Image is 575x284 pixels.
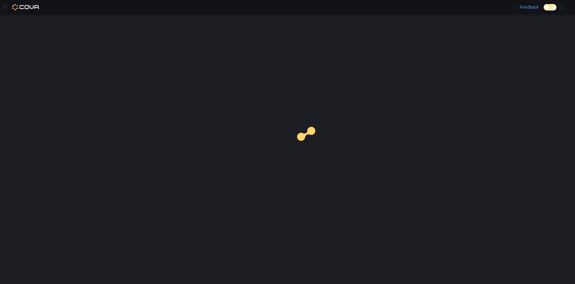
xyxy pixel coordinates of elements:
input: Dark Mode [544,4,557,10]
img: Cova [12,4,40,10]
span: Feedback [520,4,539,10]
a: Feedback [510,1,541,13]
img: cova-loader [287,122,334,169]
